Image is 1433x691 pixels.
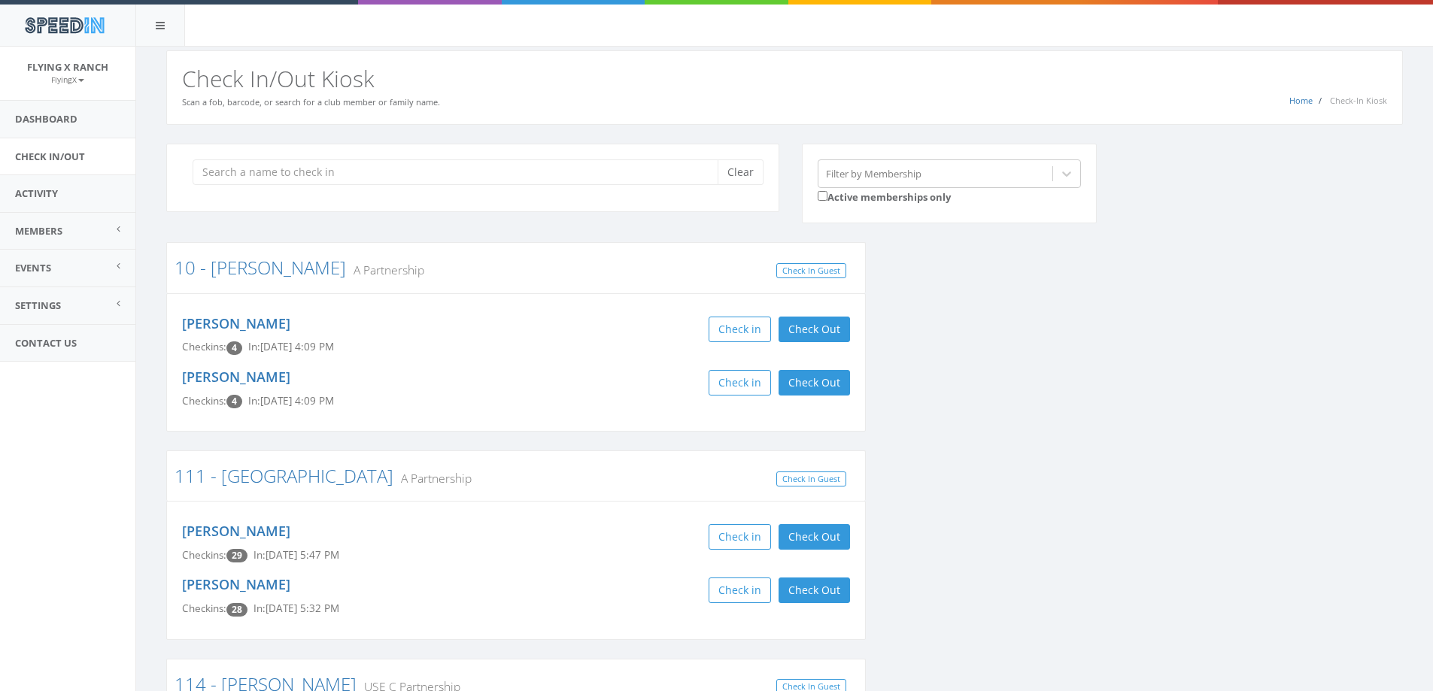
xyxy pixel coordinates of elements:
[779,577,850,603] button: Check Out
[393,470,472,486] small: A Partnership
[51,74,84,85] small: FlyingX
[15,224,62,238] span: Members
[182,522,290,540] a: [PERSON_NAME]
[779,370,850,396] button: Check Out
[779,524,850,550] button: Check Out
[51,72,84,86] a: FlyingX
[182,602,226,615] span: Checkins:
[193,159,729,185] input: Search a name to check in
[818,191,827,201] input: Active memberships only
[182,96,440,108] small: Scan a fob, barcode, or search for a club member or family name.
[226,603,247,617] span: Checkin count
[226,549,247,562] span: Checkin count
[175,255,346,280] a: 10 - [PERSON_NAME]
[254,602,339,615] span: In: [DATE] 5:32 PM
[182,66,1387,91] h2: Check In/Out Kiosk
[15,299,61,312] span: Settings
[182,314,290,332] a: [PERSON_NAME]
[254,548,339,562] span: In: [DATE] 5:47 PM
[27,60,108,74] span: Flying X Ranch
[15,261,51,274] span: Events
[826,166,921,180] div: Filter by Membership
[175,463,393,488] a: 111 - [GEOGRAPHIC_DATA]
[1289,95,1313,106] a: Home
[779,317,850,342] button: Check Out
[248,340,334,353] span: In: [DATE] 4:09 PM
[182,368,290,386] a: [PERSON_NAME]
[776,263,846,279] a: Check In Guest
[182,394,226,408] span: Checkins:
[15,336,77,350] span: Contact Us
[709,524,771,550] button: Check in
[346,262,424,278] small: A Partnership
[776,471,846,487] a: Check In Guest
[226,341,242,355] span: Checkin count
[818,188,951,205] label: Active memberships only
[17,11,111,39] img: speedin_logo.png
[226,395,242,408] span: Checkin count
[248,394,334,408] span: In: [DATE] 4:09 PM
[182,575,290,593] a: [PERSON_NAME]
[709,370,771,396] button: Check in
[1330,95,1387,106] span: Check-In Kiosk
[182,548,226,562] span: Checkins:
[182,340,226,353] span: Checkins:
[718,159,764,185] button: Clear
[709,577,771,603] button: Check in
[709,317,771,342] button: Check in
